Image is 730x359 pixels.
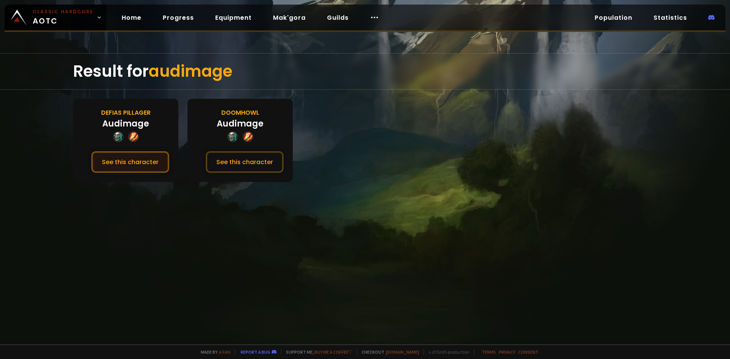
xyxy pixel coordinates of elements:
[589,10,638,25] a: Population
[221,108,259,117] div: Doomhowl
[357,349,419,355] span: Checkout
[101,108,151,117] div: Defias Pillager
[33,8,94,27] span: AOTC
[196,349,230,355] span: Made by
[209,10,258,25] a: Equipment
[91,151,169,173] button: See this character
[5,5,106,30] a: Classic HardcoreAOTC
[424,349,469,355] span: v. d752d5 - production
[206,151,284,173] button: See this character
[314,349,352,355] a: Buy me a coffee
[102,117,149,130] div: Audimage
[267,10,312,25] a: Mak'gora
[482,349,496,355] a: Terms
[499,349,515,355] a: Privacy
[149,60,232,82] span: audimage
[73,54,657,89] div: Result for
[217,117,263,130] div: Audimage
[219,349,230,355] a: a fan
[33,8,94,15] small: Classic Hardcore
[116,10,148,25] a: Home
[157,10,200,25] a: Progress
[647,10,693,25] a: Statistics
[281,349,352,355] span: Support me,
[321,10,355,25] a: Guilds
[386,349,419,355] a: [DOMAIN_NAME]
[241,349,270,355] a: Report a bug
[518,349,538,355] a: Consent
